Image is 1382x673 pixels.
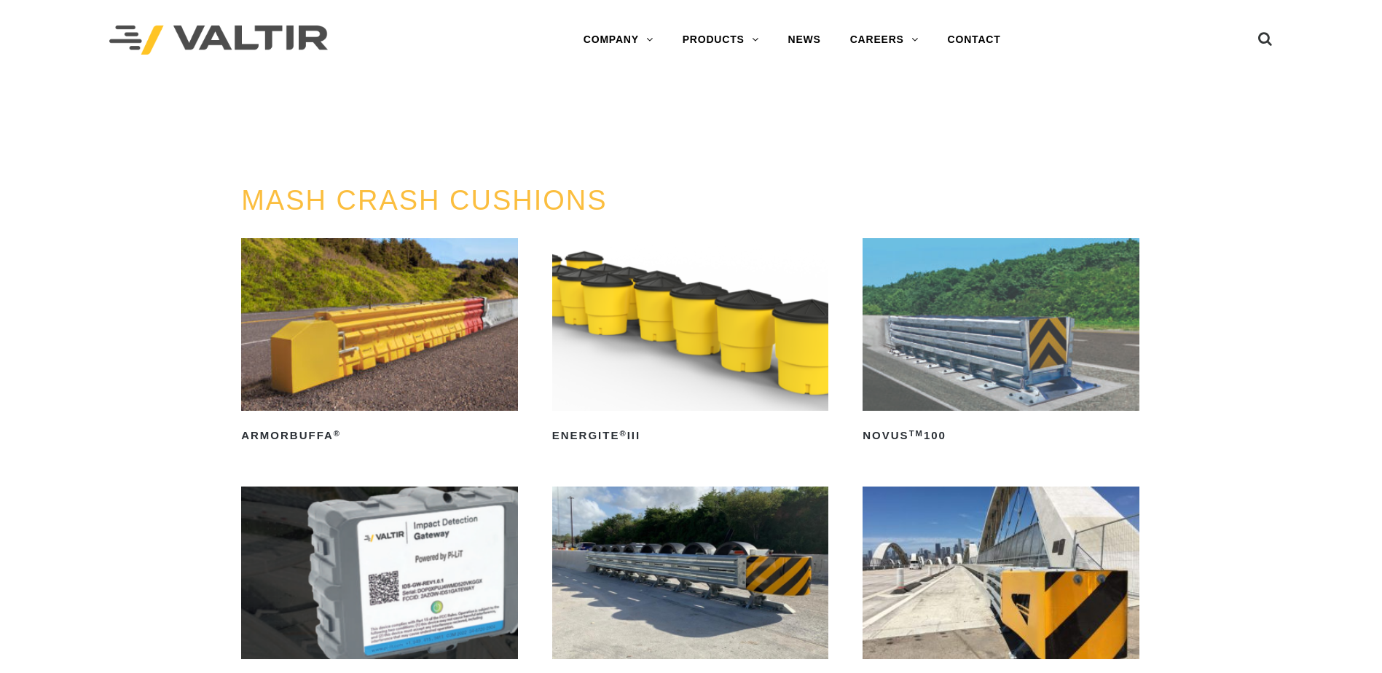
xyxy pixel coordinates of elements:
h2: ENERGITE III [552,424,829,447]
a: ArmorBuffa® [241,238,518,447]
sup: ® [619,429,627,438]
h2: NOVUS 100 [863,424,1139,447]
sup: TM [909,429,924,438]
a: CONTACT [933,25,1016,55]
h2: ArmorBuffa [241,424,518,447]
a: COMPANY [569,25,668,55]
img: Valtir [109,25,328,55]
sup: ® [334,429,341,438]
a: CAREERS [836,25,933,55]
a: PRODUCTS [668,25,774,55]
a: NOVUSTM100 [863,238,1139,447]
a: NEWS [774,25,836,55]
a: MASH CRASH CUSHIONS [241,185,608,216]
a: ENERGITE®III [552,238,829,447]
